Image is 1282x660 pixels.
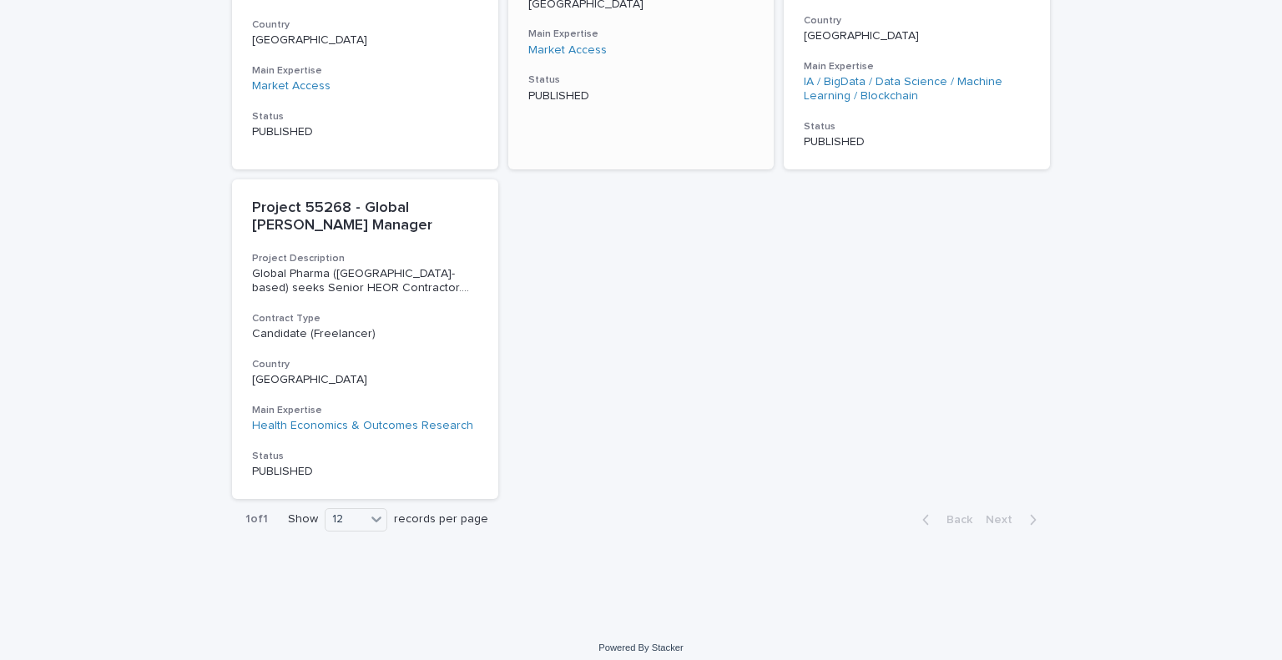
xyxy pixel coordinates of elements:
h3: Country [252,358,478,371]
h3: Country [804,14,1030,28]
h3: Status [528,73,755,87]
h3: Main Expertise [528,28,755,41]
p: PUBLISHED [252,465,478,479]
h3: Project Description [252,252,478,265]
p: Candidate (Freelancer) [252,327,478,341]
button: Next [979,512,1050,527]
p: 1 of 1 [232,499,281,540]
h3: Status [252,110,478,123]
button: Back [909,512,979,527]
p: Show [288,512,318,526]
a: Project 55268 - Global [PERSON_NAME] ManagerProject DescriptionGlobal Pharma ([GEOGRAPHIC_DATA]-b... [232,179,498,499]
h3: Main Expertise [252,404,478,417]
h3: Main Expertise [252,64,478,78]
p: PUBLISHED [252,125,478,139]
h3: Country [252,18,478,32]
p: [GEOGRAPHIC_DATA] [252,373,478,387]
h3: Status [252,450,478,463]
h3: Main Expertise [804,60,1030,73]
a: Health Economics & Outcomes Research [252,419,473,433]
a: Powered By Stacker [598,642,683,652]
h3: Status [804,120,1030,134]
p: PUBLISHED [804,135,1030,149]
div: 12 [326,511,366,528]
p: records per page [394,512,488,526]
a: IA / BigData / Data Science / Machine Learning / Blockchain [804,75,1030,103]
p: [GEOGRAPHIC_DATA] [252,33,478,48]
h3: Contract Type [252,312,478,325]
span: Back [936,514,972,526]
a: Market Access [252,79,331,93]
p: Project 55268 - Global [PERSON_NAME] Manager [252,199,478,235]
span: Global Pharma ([GEOGRAPHIC_DATA]-based) seeks Senior HEOR Contractor. ... [252,267,478,295]
span: Next [986,514,1022,526]
a: Market Access [528,43,607,58]
div: Global Pharma (France-based) seeks Senior HEOR Contractor. Start: 1st Oct | Duration: 6 months | ... [252,267,478,295]
p: PUBLISHED [528,89,755,103]
p: [GEOGRAPHIC_DATA] [804,29,1030,43]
